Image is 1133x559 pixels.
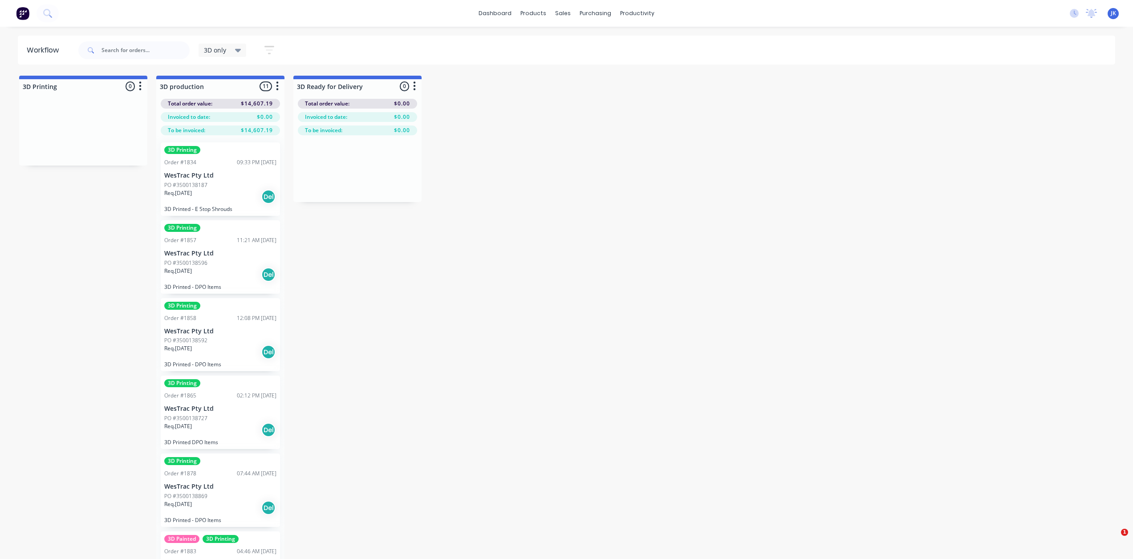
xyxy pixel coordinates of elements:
[241,126,273,134] span: $14,607.19
[203,535,239,543] div: 3D Printing
[516,7,551,20] div: products
[164,439,276,446] p: 3D Printed DPO Items
[164,267,192,275] p: Req. [DATE]
[164,336,207,344] p: PO #3500138592
[161,220,280,294] div: 3D PrintingOrder #185711:21 AM [DATE]WesTrac Pty LtdPO #3500138596Req.[DATE]Del3D Printed - DPO I...
[237,158,276,166] div: 09:33 PM [DATE]
[1111,9,1116,17] span: JK
[394,126,410,134] span: $0.00
[305,126,342,134] span: To be invoiced:
[237,392,276,400] div: 02:12 PM [DATE]
[164,392,196,400] div: Order #1865
[164,492,207,500] p: PO #3500138869
[394,100,410,108] span: $0.00
[164,361,276,368] p: 3D Printed - DPO Items
[1103,529,1124,550] iframe: Intercom live chat
[164,457,200,465] div: 3D Printing
[27,45,63,56] div: Workflow
[164,314,196,322] div: Order #1858
[164,517,276,523] p: 3D Printed - DPO Items
[241,100,273,108] span: $14,607.19
[161,298,280,372] div: 3D PrintingOrder #185812:08 PM [DATE]WesTrac Pty LtdPO #3500138592Req.[DATE]Del3D Printed - DPO I...
[237,470,276,478] div: 07:44 AM [DATE]
[164,470,196,478] div: Order #1878
[161,376,280,449] div: 3D PrintingOrder #186502:12 PM [DATE]WesTrac Pty LtdPO #3500138727Req.[DATE]Del3D Printed DPO Items
[257,113,273,121] span: $0.00
[575,7,616,20] div: purchasing
[164,344,192,352] p: Req. [DATE]
[164,328,276,335] p: WesTrac Pty Ltd
[164,189,192,197] p: Req. [DATE]
[164,146,200,154] div: 3D Printing
[164,284,276,290] p: 3D Printed - DPO Items
[616,7,659,20] div: productivity
[261,190,276,204] div: Del
[305,113,347,121] span: Invoiced to date:
[164,535,199,543] div: 3D Painted
[164,259,207,267] p: PO #3500138596
[237,236,276,244] div: 11:21 AM [DATE]
[164,250,276,257] p: WesTrac Pty Ltd
[237,314,276,322] div: 12:08 PM [DATE]
[474,7,516,20] a: dashboard
[164,158,196,166] div: Order #1834
[204,45,226,55] span: 3D only
[164,500,192,508] p: Req. [DATE]
[164,236,196,244] div: Order #1857
[261,267,276,282] div: Del
[237,547,276,555] div: 04:46 AM [DATE]
[164,547,196,555] div: Order #1883
[551,7,575,20] div: sales
[305,100,349,108] span: Total order value:
[261,423,276,437] div: Del
[164,302,200,310] div: 3D Printing
[102,41,190,59] input: Search for orders...
[164,181,207,189] p: PO #3500138187
[168,113,210,121] span: Invoiced to date:
[164,422,192,430] p: Req. [DATE]
[164,224,200,232] div: 3D Printing
[1121,529,1128,536] span: 1
[164,206,276,212] p: 3D Printed - E Stop Shrouds
[164,379,200,387] div: 3D Printing
[164,172,276,179] p: WesTrac Pty Ltd
[164,483,276,490] p: WesTrac Pty Ltd
[164,414,207,422] p: PO #3500138727
[16,7,29,20] img: Factory
[261,345,276,359] div: Del
[168,126,205,134] span: To be invoiced:
[161,142,280,216] div: 3D PrintingOrder #183409:33 PM [DATE]WesTrac Pty LtdPO #3500138187Req.[DATE]Del3D Printed - E Sto...
[161,454,280,527] div: 3D PrintingOrder #187807:44 AM [DATE]WesTrac Pty LtdPO #3500138869Req.[DATE]Del3D Printed - DPO I...
[168,100,212,108] span: Total order value:
[164,405,276,413] p: WesTrac Pty Ltd
[261,501,276,515] div: Del
[394,113,410,121] span: $0.00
